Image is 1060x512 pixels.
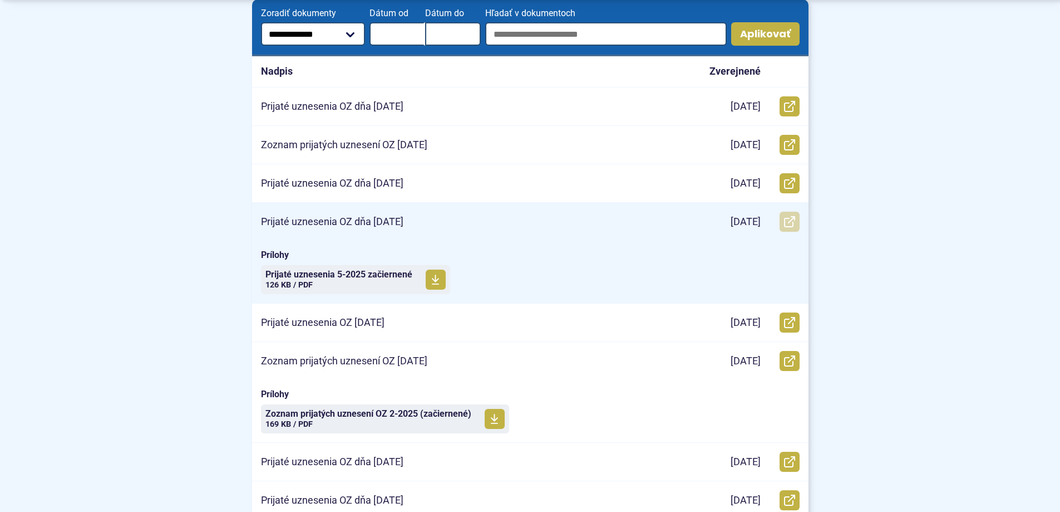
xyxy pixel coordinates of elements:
span: 169 KB / PDF [265,420,313,429]
input: Hľadať v dokumentoch [485,22,726,46]
span: 126 KB / PDF [265,280,313,290]
span: Zoradiť dokumenty [261,8,366,18]
a: Zoznam prijatých uznesení OZ 2-2025 (začiernené) 169 KB / PDF [261,404,509,433]
span: Dátum od [369,8,425,18]
span: Dátum do [425,8,481,18]
p: Zoznam prijatých uznesení OZ [DATE] [261,355,427,368]
p: [DATE] [731,139,761,152]
span: Prílohy [261,389,800,400]
button: Aplikovať [731,22,800,46]
select: Zoradiť dokumenty [261,22,366,46]
a: Prijaté uznesenia 5-2025 začiernené 126 KB / PDF [261,265,450,294]
p: Prijaté uznesenia OZ [DATE] [261,316,384,329]
p: [DATE] [731,177,761,190]
span: Prijaté uznesenia 5-2025 začiernené [265,270,412,279]
p: [DATE] [731,216,761,228]
p: Prijaté uznesenia OZ dňa [DATE] [261,216,403,228]
p: [DATE] [731,494,761,507]
span: Prílohy [261,250,800,261]
p: Nadpis [261,65,293,78]
span: Zoznam prijatých uznesení OZ 2-2025 (začiernené) [265,409,471,418]
p: [DATE] [731,100,761,113]
p: Zverejnené [709,65,761,78]
p: Prijaté uznesenia OZ dňa [DATE] [261,494,403,507]
p: Prijaté uznesenia OZ dňa [DATE] [261,100,403,113]
p: Zoznam prijatých uznesení OZ [DATE] [261,139,427,152]
p: [DATE] [731,355,761,368]
input: Dátum od [369,22,425,46]
input: Dátum do [425,22,481,46]
p: [DATE] [731,316,761,329]
p: Prijaté uznesenia OZ dňa [DATE] [261,456,403,469]
span: Hľadať v dokumentoch [485,8,726,18]
p: Prijaté uznesenia OZ dňa [DATE] [261,177,403,190]
p: [DATE] [731,456,761,469]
